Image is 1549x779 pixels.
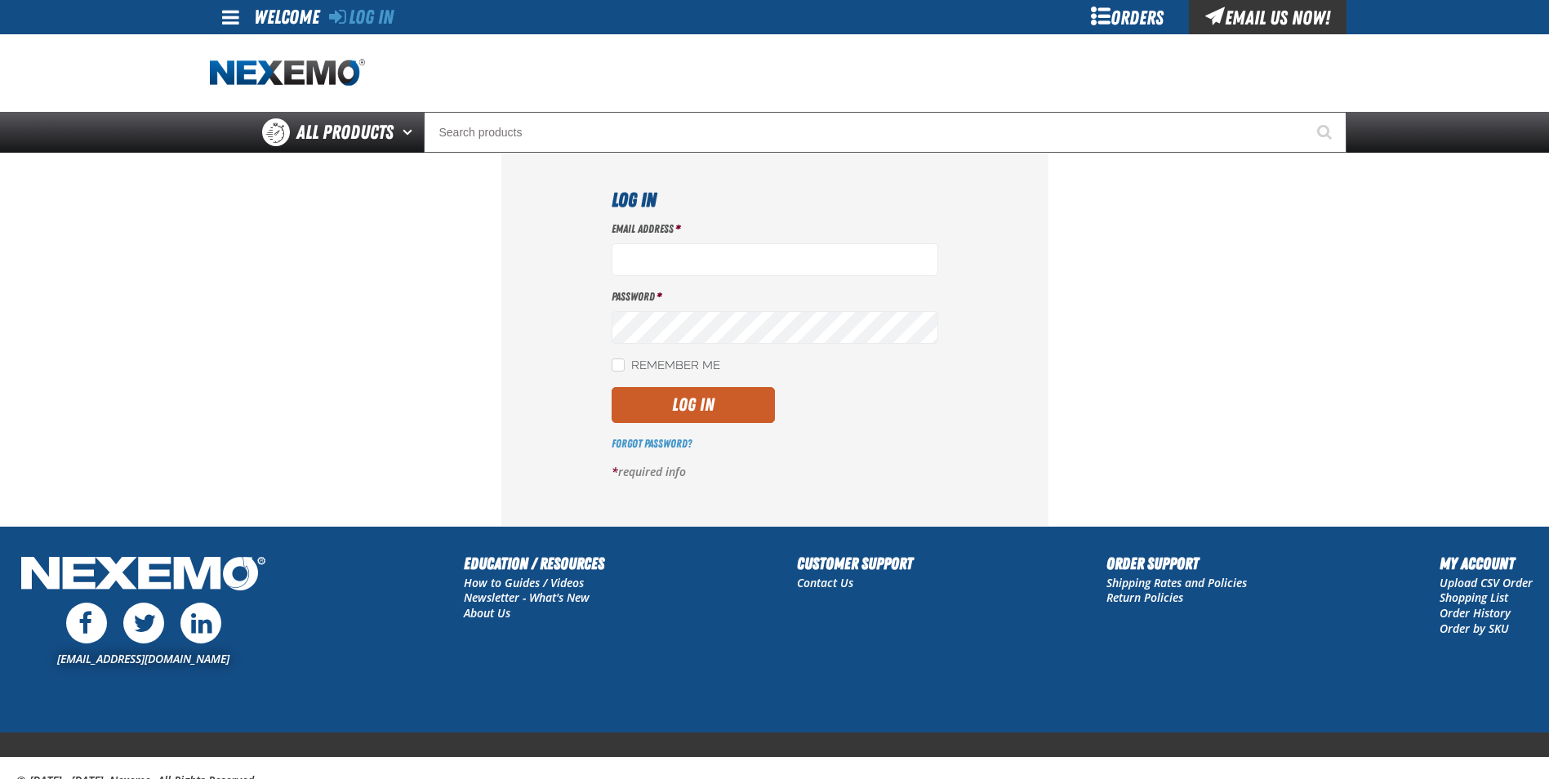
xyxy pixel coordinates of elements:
[464,575,584,590] a: How to Guides / Videos
[1106,590,1183,605] a: Return Policies
[296,118,394,147] span: All Products
[210,59,365,87] a: Home
[612,289,938,305] label: Password
[612,437,692,450] a: Forgot Password?
[424,112,1346,153] input: Search
[612,185,938,215] h1: Log In
[464,605,510,621] a: About Us
[210,59,365,87] img: Nexemo logo
[612,465,938,480] p: required info
[16,551,270,599] img: Nexemo Logo
[612,358,625,372] input: Remember Me
[464,551,604,576] h2: Education / Resources
[1106,575,1247,590] a: Shipping Rates and Policies
[1440,590,1508,605] a: Shopping List
[612,221,938,237] label: Email Address
[797,551,913,576] h2: Customer Support
[612,358,720,374] label: Remember Me
[1440,551,1533,576] h2: My Account
[397,112,424,153] button: Open All Products pages
[612,387,775,423] button: Log In
[464,590,590,605] a: Newsletter - What's New
[329,6,394,29] a: Log In
[797,575,853,590] a: Contact Us
[1306,112,1346,153] button: Start Searching
[1440,575,1533,590] a: Upload CSV Order
[1440,605,1511,621] a: Order History
[57,651,229,666] a: [EMAIL_ADDRESS][DOMAIN_NAME]
[1106,551,1247,576] h2: Order Support
[1440,621,1509,636] a: Order by SKU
